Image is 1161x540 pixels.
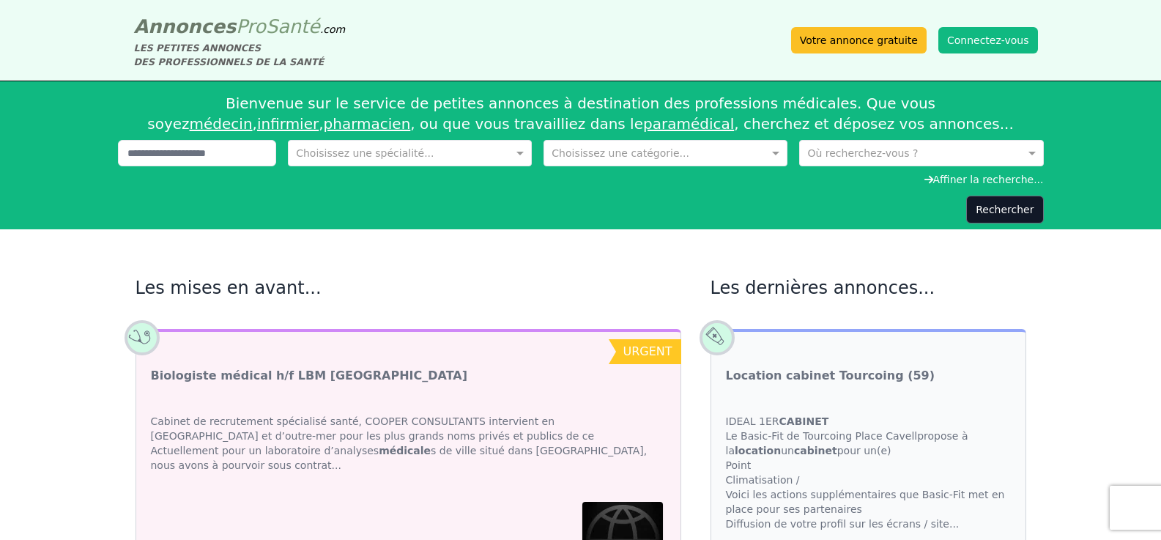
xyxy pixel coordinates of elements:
span: urgent [623,344,672,358]
strong: CABINET [779,415,829,427]
a: médecin [190,115,253,133]
span: Annonces [134,15,237,37]
button: Rechercher [966,196,1043,223]
a: Biologiste médical h/f LBM [GEOGRAPHIC_DATA] [151,367,468,385]
h2: Les mises en avant... [136,276,681,300]
span: Pro [236,15,266,37]
a: pharmacien [324,115,411,133]
div: Cabinet de recrutement spécialisé santé, COOPER CONSULTANTS intervient en [GEOGRAPHIC_DATA] et d’... [136,399,680,487]
a: paramédical [643,115,734,133]
div: LES PETITES ANNONCES DES PROFESSIONNELS DE LA SANTÉ [134,41,346,69]
a: Location cabinet Tourcoing (59) [726,367,935,385]
span: Santé [266,15,320,37]
strong: cabinet [794,445,837,456]
div: Bienvenue sur le service de petites annonces à destination des professions médicales. Que vous so... [118,87,1044,140]
div: Affiner la recherche... [118,172,1044,187]
button: Connectez-vous [938,27,1038,53]
a: AnnoncesProSanté.com [134,15,346,37]
a: infirmier [257,115,319,133]
a: Votre annonce gratuite [791,27,927,53]
h2: Les dernières annonces... [711,276,1026,300]
strong: médicale [379,445,431,456]
strong: location [735,445,781,456]
span: .com [320,23,345,35]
